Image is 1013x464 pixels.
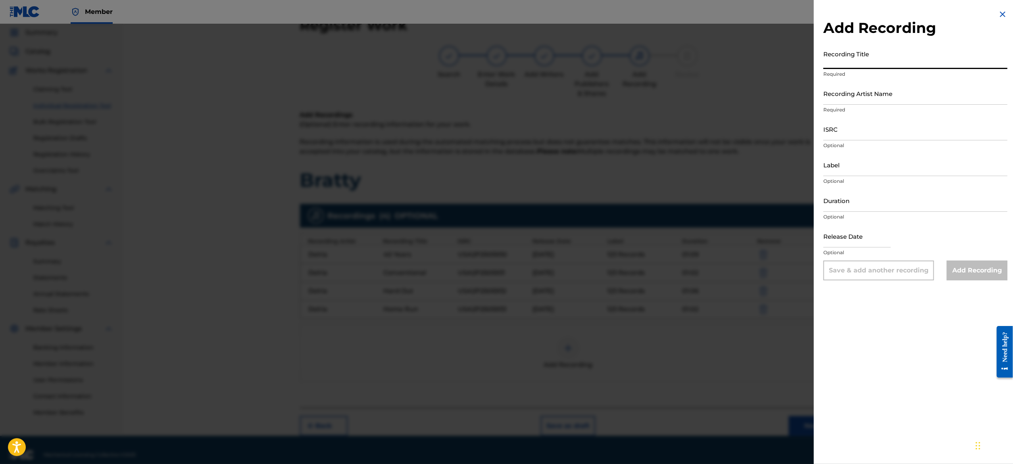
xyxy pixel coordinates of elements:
img: MLC Logo [10,6,40,17]
p: Required [823,106,1007,113]
p: Optional [823,142,1007,149]
img: Top Rightsholder [71,7,80,17]
h2: Add Recording [823,19,1007,37]
p: Optional [823,178,1007,185]
div: Drag [976,434,980,458]
iframe: Chat Widget [973,426,1013,464]
span: Member [85,7,113,16]
p: Optional [823,249,1007,256]
iframe: Resource Center [991,320,1013,384]
p: Required [823,71,1007,78]
p: Optional [823,213,1007,220]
